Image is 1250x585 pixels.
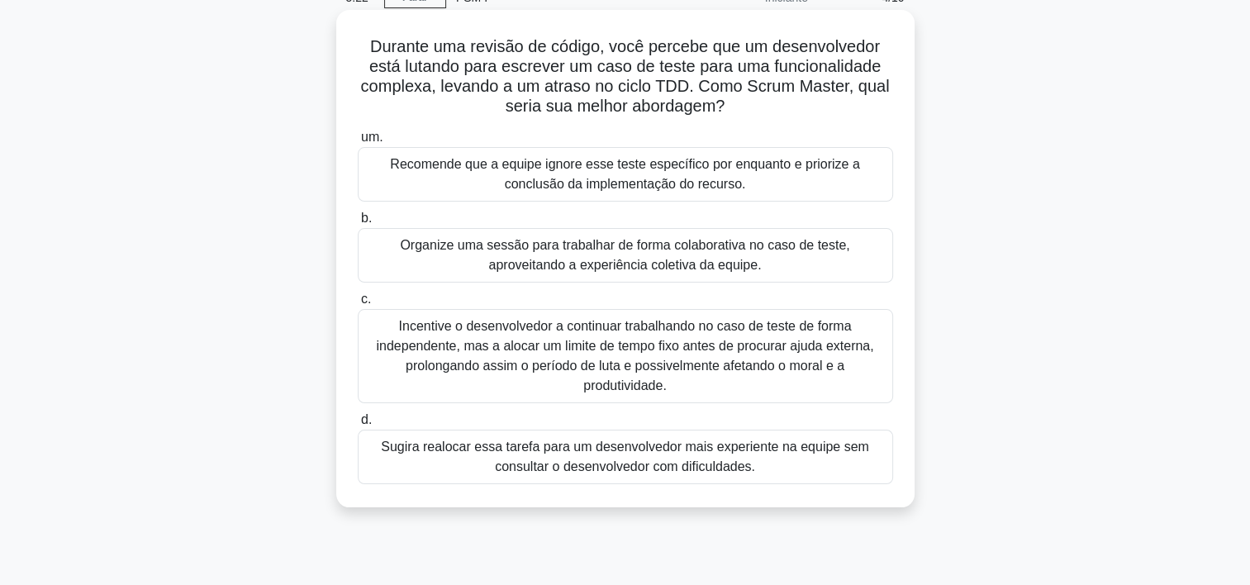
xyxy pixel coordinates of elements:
[358,309,893,403] div: Incentive o desenvolvedor a continuar trabalhando no caso de teste de forma independente, mas a a...
[358,147,893,202] div: Recomende que a equipe ignore esse teste específico por enquanto e priorize a conclusão da implem...
[361,37,890,115] font: Durante uma revisão de código, você percebe que um desenvolvedor está lutando para escrever um ca...
[361,292,371,306] span: c.
[358,228,893,283] div: Organize uma sessão para trabalhar de forma colaborativa no caso de teste, aproveitando a experiê...
[361,211,372,225] span: b.
[358,430,893,484] div: Sugira realocar essa tarefa para um desenvolvedor mais experiente na equipe sem consultar o desen...
[361,130,383,144] span: um.
[361,412,372,426] span: d.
